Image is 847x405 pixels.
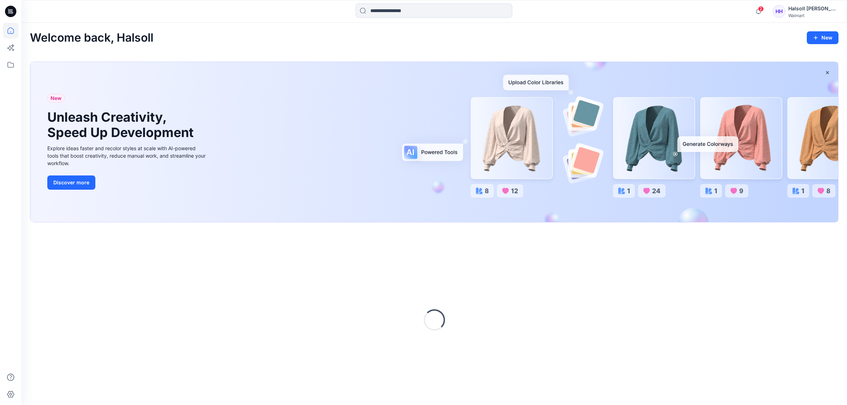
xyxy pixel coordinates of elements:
[47,144,207,167] div: Explore ideas faster and recolor styles at scale with AI-powered tools that boost creativity, red...
[30,31,153,44] h2: Welcome back, Halsoll
[788,13,838,18] div: Walmart
[788,4,838,13] div: Halsoll [PERSON_NAME] Girls Design Team
[47,110,197,140] h1: Unleash Creativity, Speed Up Development
[773,5,785,18] div: HH
[47,175,95,190] button: Discover more
[51,94,62,102] span: New
[807,31,838,44] button: New
[47,175,207,190] a: Discover more
[758,6,764,12] span: 2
